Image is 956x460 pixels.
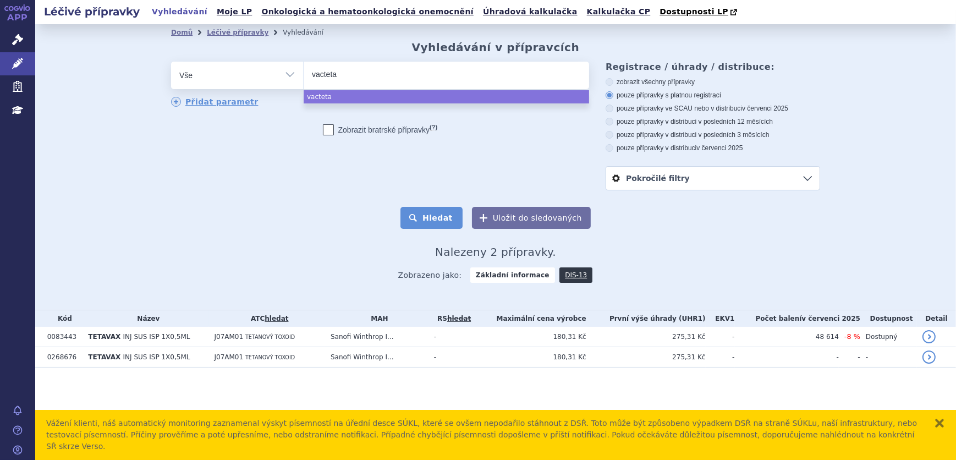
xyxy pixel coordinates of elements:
[706,347,735,368] td: -
[586,347,706,368] td: 275,31 Kč
[742,105,788,112] span: v červenci 2025
[149,4,211,19] a: Vyhledávání
[474,347,586,368] td: 180,31 Kč
[735,327,839,347] td: 48 614
[606,91,820,100] label: pouze přípravky s platnou registrací
[171,29,193,36] a: Domů
[656,4,743,20] a: Dostupnosti LP
[428,327,475,347] td: -
[304,90,589,103] li: vacteta
[265,315,288,322] a: hledat
[215,333,244,341] span: J07AM01
[584,4,654,19] a: Kalkulačka CP
[606,117,820,126] label: pouze přípravky v distribuci v posledních 12 měsících
[606,104,820,113] label: pouze přípravky ve SCAU nebo v distribuci
[606,167,820,190] a: Pokročilé filtry
[325,327,428,347] td: Sanofi Winthrop I...
[42,327,83,347] td: 0083443
[88,353,120,361] span: TETAVAX
[245,354,295,360] span: TETANOVÝ TOXOID
[606,62,820,72] h3: Registrace / úhrady / distribuce:
[470,267,555,283] strong: Základní informace
[430,124,437,131] abbr: (?)
[474,327,586,347] td: 180,31 Kč
[215,353,244,361] span: J07AM01
[400,207,463,229] button: Hledat
[735,310,860,327] th: Počet balení
[586,327,706,347] td: 275,31 Kč
[35,4,149,19] h2: Léčivé přípravky
[325,347,428,368] td: Sanofi Winthrop I...
[258,4,477,19] a: Onkologická a hematoonkologická onemocnění
[606,144,820,152] label: pouze přípravky v distribuci
[844,332,860,341] span: -8 %
[42,310,83,327] th: Kód
[398,267,462,283] span: Zobrazeno jako:
[802,315,860,322] span: v červenci 2025
[245,334,295,340] span: TETANOVÝ TOXOID
[706,310,735,327] th: EKV1
[860,310,917,327] th: Dostupnost
[660,7,728,16] span: Dostupnosti LP
[735,347,839,368] td: -
[860,347,917,368] td: -
[696,144,743,152] span: v červenci 2025
[447,315,471,322] del: hledat
[207,29,268,36] a: Léčivé přípravky
[917,310,956,327] th: Detail
[83,310,208,327] th: Název
[428,347,475,368] td: -
[586,310,706,327] th: První výše úhrady (UHR1)
[123,353,190,361] span: INJ SUS ISP 1X0,5ML
[839,347,860,368] td: -
[412,41,580,54] h2: Vyhledávání v přípravcích
[706,327,735,347] td: -
[860,327,917,347] td: Dostupný
[323,124,438,135] label: Zobrazit bratrské přípravky
[934,418,945,429] button: zavřít
[171,97,259,107] a: Přidat parametr
[606,78,820,86] label: zobrazit všechny přípravky
[472,207,591,229] button: Uložit do sledovaných
[428,310,475,327] th: RS
[325,310,428,327] th: MAH
[447,315,471,322] a: vyhledávání neobsahuje žádnou platnou referenční skupinu
[435,245,556,259] span: Nalezeny 2 přípravky.
[474,310,586,327] th: Maximální cena výrobce
[922,330,936,343] a: detail
[283,24,338,41] li: Vyhledávání
[480,4,581,19] a: Úhradová kalkulačka
[88,333,120,341] span: TETAVAX
[559,267,592,283] a: DIS-13
[209,310,325,327] th: ATC
[46,418,923,452] div: Vážení klienti, náš automatický monitoring zaznamenal výskyt písemností na úřední desce SÚKL, kte...
[922,351,936,364] a: detail
[123,333,190,341] span: INJ SUS ISP 1X0,5ML
[42,347,83,368] td: 0268676
[606,130,820,139] label: pouze přípravky v distribuci v posledních 3 měsících
[213,4,255,19] a: Moje LP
